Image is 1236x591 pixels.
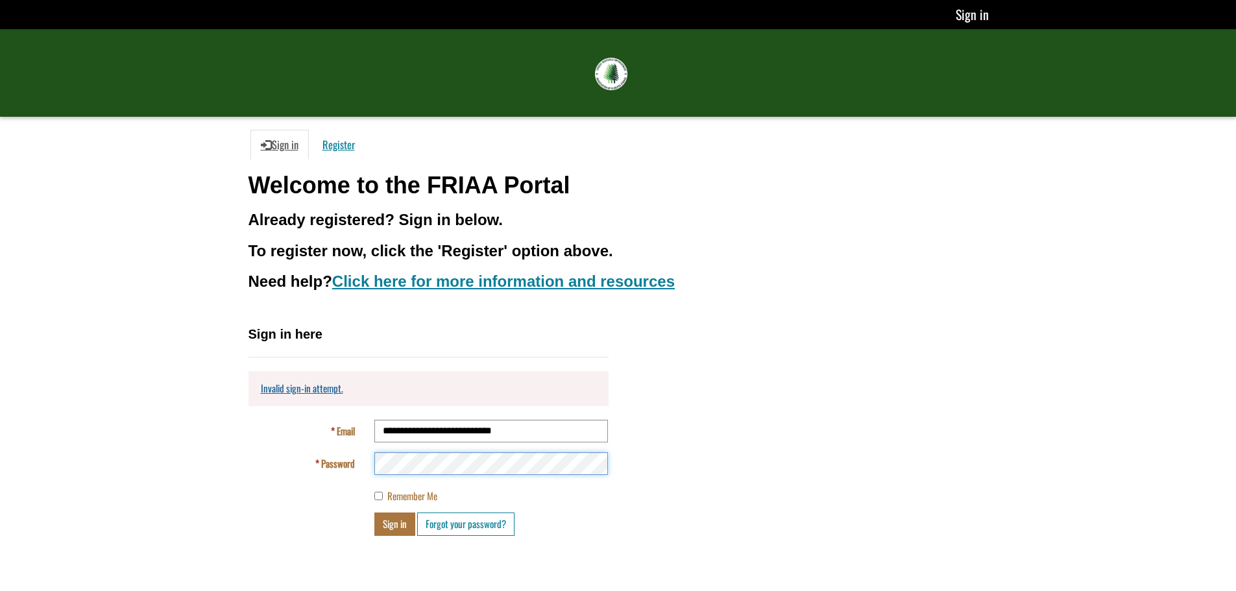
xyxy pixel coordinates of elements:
[321,456,355,470] span: Password
[374,492,383,500] input: Remember Me
[261,381,343,395] a: Invalid sign-in attempt.
[595,58,627,90] img: FRIAA Submissions Portal
[312,130,365,160] a: Register
[248,273,988,290] h3: Need help?
[387,488,437,503] span: Remember Me
[417,513,515,535] a: Forgot your password?
[248,211,988,228] h3: Already registered? Sign in below.
[374,513,415,535] button: Sign in
[248,327,322,341] span: Sign in here
[250,130,309,160] a: Sign in
[332,272,675,290] a: Click here for more information and resources
[248,243,988,259] h3: To register now, click the 'Register' option above.
[337,424,355,438] span: Email
[956,5,989,24] a: Sign in
[248,173,988,199] h1: Welcome to the FRIAA Portal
